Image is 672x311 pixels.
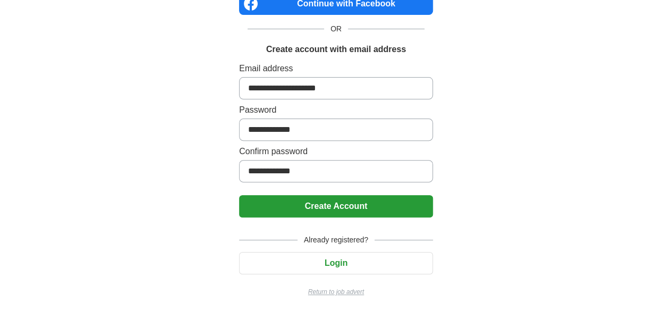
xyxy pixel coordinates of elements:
[239,195,433,217] button: Create Account
[239,252,433,274] button: Login
[239,104,433,116] label: Password
[266,43,406,56] h1: Create account with email address
[324,23,348,35] span: OR
[239,258,433,267] a: Login
[239,287,433,297] a: Return to job advert
[239,62,433,75] label: Email address
[239,145,433,158] label: Confirm password
[297,234,375,246] span: Already registered?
